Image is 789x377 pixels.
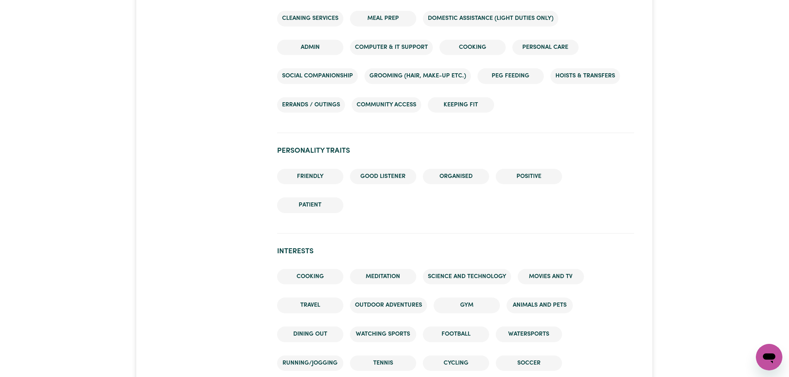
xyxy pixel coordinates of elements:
li: Keeping fit [428,97,494,113]
li: Community access [352,97,421,113]
li: Computer & IT Support [350,40,433,55]
li: PEG feeding [478,68,544,84]
li: Cycling [423,355,489,371]
li: Organised [423,169,489,185]
li: Cooking [439,40,506,55]
li: Hoists & transfers [550,68,620,84]
li: Good Listener [350,169,416,185]
li: Meal prep [350,11,416,26]
li: Gym [434,298,500,313]
li: Football [423,327,489,342]
li: Domestic assistance (light duties only) [423,11,558,26]
li: Watching sports [350,327,416,342]
li: Watersports [496,327,562,342]
li: Science and Technology [423,269,511,285]
li: Patient [277,197,343,213]
li: Dining out [277,327,343,342]
h2: Personality traits [277,146,634,155]
h2: Interests [277,247,634,256]
li: Meditation [350,269,416,285]
li: Positive [496,169,562,185]
li: Running/Jogging [277,355,343,371]
li: Cleaning services [277,11,343,26]
li: Travel [277,298,343,313]
li: Animals and pets [507,298,573,313]
li: Friendly [277,169,343,185]
li: Soccer [496,355,562,371]
li: Grooming (hair, make-up etc.) [364,68,471,84]
li: Cooking [277,269,343,285]
li: Tennis [350,355,416,371]
li: Movies and TV [518,269,584,285]
li: Errands / Outings [277,97,345,113]
li: Personal care [512,40,579,55]
li: Admin [277,40,343,55]
li: Social companionship [277,68,358,84]
iframe: Button to launch messaging window, conversation in progress [756,344,782,370]
li: Outdoor adventures [350,298,427,313]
